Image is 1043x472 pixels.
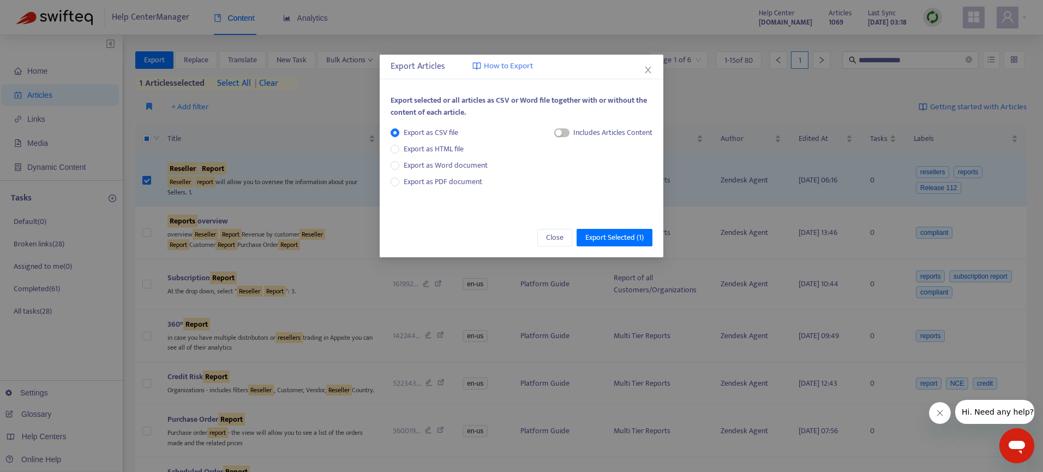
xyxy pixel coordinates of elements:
iframe: Close message [929,402,951,424]
img: image-link [472,62,481,70]
span: How to Export [484,60,533,73]
span: Export selected or all articles as CSV or Word file together with or without the content of each ... [391,94,647,119]
div: Includes Articles Content [573,127,652,139]
span: Export as Word document [399,160,492,172]
iframe: Message from company [955,400,1034,424]
span: Export Selected ( 1 ) [585,232,644,244]
iframe: Button to launch messaging window [999,428,1034,463]
button: Export Selected (1) [577,229,652,246]
a: How to Export [472,60,533,73]
span: Close [546,232,564,244]
span: Export as HTML file [399,143,468,155]
div: Export Articles [391,60,652,73]
button: Close [537,229,572,246]
span: Export as PDF document [404,175,482,188]
span: Export as CSV file [399,127,463,139]
span: close [644,66,652,74]
button: Close [642,64,654,76]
